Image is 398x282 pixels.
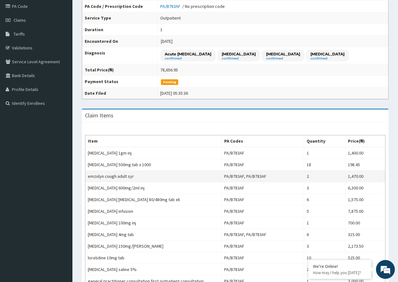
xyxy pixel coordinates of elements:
[222,51,256,57] p: [MEDICAL_DATA]
[222,135,304,147] th: PA Codes
[85,252,222,264] td: loratidine 10mg tab
[161,38,173,44] span: [DATE]
[345,135,385,147] th: Price(₦)
[160,3,182,9] a: PA/B783AF
[103,3,118,18] div: Minimize live chat window
[85,229,222,240] td: [MEDICAL_DATA] 4mg tab
[266,57,300,60] small: confirmed
[304,182,345,194] td: 3
[12,31,26,47] img: d_794563401_company_1708531726252_794563401
[222,264,304,275] td: PA/B783AF
[304,217,345,229] td: 1
[304,264,345,275] td: 2
[161,79,178,85] span: Pending
[82,64,158,76] th: Total Price(₦)
[345,194,385,206] td: 1,575.00
[82,47,158,64] th: Diagnosis
[85,194,222,206] td: [MEDICAL_DATA] [MEDICAL_DATA] 80/480mg tab x6
[82,24,158,36] th: Duration
[85,147,222,159] td: [MEDICAL_DATA] 1gm inj
[222,229,304,240] td: PA/B783AF, PA/B783AF
[37,79,87,143] span: We're online!
[345,206,385,217] td: 7,875.00
[160,3,225,9] div: / No prescription code
[304,252,345,264] td: 10
[85,206,222,217] td: [MEDICAL_DATA] infusion
[222,171,304,182] td: PA/B783AF, PA/B783AF
[304,240,345,252] td: 3
[345,217,385,229] td: 700.00
[14,17,26,23] span: Claims
[345,182,385,194] td: 6,300.00
[82,36,158,47] th: Encountered On
[85,113,113,118] h3: Claim Items
[304,147,345,159] td: 1
[165,57,211,60] small: confirmed
[165,51,211,57] p: Acute [MEDICAL_DATA]
[85,171,222,182] td: emzolyn cough adult syr
[222,217,304,229] td: PA/B783AF
[266,51,300,57] p: [MEDICAL_DATA]
[85,240,222,252] td: [MEDICAL_DATA] 150mg/[PERSON_NAME]
[345,159,385,171] td: 198.45
[82,87,158,99] th: Date Filed
[222,252,304,264] td: PA/B783AF
[304,229,345,240] td: 6
[82,76,158,87] th: Payment Status
[304,194,345,206] td: 6
[85,182,222,194] td: [MEDICAL_DATA] 600mg/2ml inj
[345,147,385,159] td: 1,400.00
[3,172,120,194] textarea: Type your message and hit 'Enter'
[85,159,222,171] td: [MEDICAL_DATA] 500mg tab x 1000
[304,159,345,171] td: 18
[85,217,222,229] td: [MEDICAL_DATA] 100mg inj
[14,31,25,37] span: Tariffs
[345,229,385,240] td: 315.00
[160,26,162,33] div: 1
[222,194,304,206] td: PA/B783AF
[85,135,222,147] th: Item
[313,270,367,275] p: How may I help you today?
[160,90,188,96] div: [DATE] 05:35:36
[310,51,344,57] p: [MEDICAL_DATA]
[33,35,106,43] div: Chat with us now
[222,206,304,217] td: PA/B783AF
[345,252,385,264] td: 525.00
[222,57,256,60] small: confirmed
[222,182,304,194] td: PA/B783AF
[313,263,367,269] div: We're Online!
[304,135,345,147] th: Quantity
[160,67,178,73] div: 78,656.95
[310,57,344,60] small: confirmed
[222,159,304,171] td: PA/B783AF
[160,15,181,21] div: Outpatient
[82,12,158,24] th: Service Type
[304,206,345,217] td: 5
[345,171,385,182] td: 1,470.00
[345,240,385,252] td: 2,173.50
[85,264,222,275] td: [MEDICAL_DATA] saline 5%
[304,171,345,182] td: 2
[222,240,304,252] td: PA/B783AF
[82,1,158,12] th: PA Code / Prescription Code
[222,147,304,159] td: PA/B783AF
